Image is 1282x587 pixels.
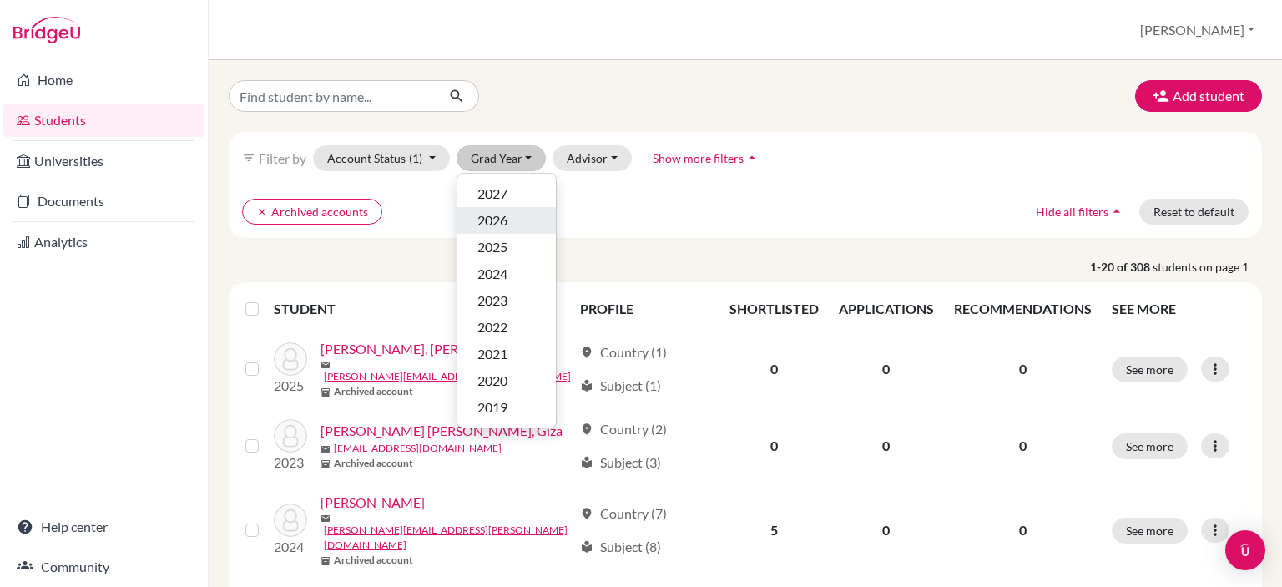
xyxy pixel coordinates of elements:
span: 2025 [477,237,507,257]
span: location_on [580,346,593,359]
i: clear [256,206,268,218]
a: Community [3,550,204,584]
span: 2019 [477,397,507,417]
span: location_on [580,507,593,520]
div: Subject (3) [580,453,661,473]
button: See more [1112,518,1188,544]
span: inventory_2 [320,387,331,397]
td: 5 [719,483,829,578]
img: Åberg Müller, Giza [274,419,307,453]
button: 2022 [457,314,556,341]
span: 2022 [477,317,507,337]
i: arrow_drop_up [744,149,760,166]
i: filter_list [242,151,255,164]
p: 0 [954,436,1092,456]
button: 2024 [457,261,556,287]
th: APPLICATIONS [829,289,944,329]
div: Country (2) [580,419,667,439]
button: Advisor [553,145,632,171]
td: 0 [829,329,944,409]
th: SEE MORE [1102,289,1255,329]
span: mail [320,444,331,454]
button: 2026 [457,207,556,234]
a: Documents [3,185,204,218]
a: Analytics [3,225,204,259]
span: 2024 [477,264,507,284]
button: 2025 [457,234,556,261]
span: 2020 [477,371,507,391]
button: Reset to default [1139,199,1249,225]
button: Grad Year [457,145,547,171]
td: 0 [829,409,944,483]
span: location_on [580,423,593,436]
span: Filter by [259,150,306,166]
div: Country (7) [580,504,667,524]
button: 2021 [457,341,556,367]
b: Archived account [334,456,413,471]
img: Abhyankar, Ruhi [274,504,307,537]
td: 0 [719,409,829,483]
a: Universities [3,144,204,178]
input: Find student by name... [229,80,436,112]
div: Open Intercom Messenger [1225,530,1265,570]
span: local_library [580,379,593,392]
span: inventory_2 [320,459,331,469]
button: Add student [1135,80,1262,112]
button: 2027 [457,180,556,207]
span: Show more filters [653,151,744,165]
button: See more [1112,433,1188,459]
span: local_library [580,456,593,469]
span: mail [320,514,331,524]
a: Students [3,104,204,137]
th: PROFILE [570,289,719,329]
span: students on page 1 [1153,258,1262,276]
img: Bridge-U [13,17,80,43]
button: [PERSON_NAME] [1133,14,1262,46]
p: 0 [954,359,1092,379]
strong: 1-20 of 308 [1090,258,1153,276]
a: [PERSON_NAME][EMAIL_ADDRESS][DOMAIN_NAME] [324,369,571,384]
a: [PERSON_NAME][EMAIL_ADDRESS][PERSON_NAME][DOMAIN_NAME] [324,523,573,553]
p: 2025 [274,376,307,396]
button: clearArchived accounts [242,199,382,225]
span: Hide all filters [1036,205,1108,219]
span: 2026 [477,210,507,230]
button: Show more filtersarrow_drop_up [638,145,775,171]
p: 2024 [274,537,307,557]
td: 0 [719,329,829,409]
button: Hide all filtersarrow_drop_up [1022,199,1139,225]
a: Home [3,63,204,97]
button: Account Status(1) [313,145,450,171]
button: 2023 [457,287,556,314]
span: 2021 [477,344,507,364]
div: Grad Year [457,173,557,428]
td: 0 [829,483,944,578]
span: inventory_2 [320,556,331,566]
a: Help center [3,510,204,544]
button: 2019 [457,394,556,421]
span: local_library [580,540,593,554]
div: Subject (1) [580,376,661,396]
p: 2023 [274,453,307,473]
b: Archived account [334,384,413,399]
div: Country (1) [580,342,667,362]
a: [PERSON_NAME], [PERSON_NAME] [320,339,534,359]
a: [EMAIL_ADDRESS][DOMAIN_NAME] [334,441,502,456]
span: 2023 [477,291,507,311]
span: mail [320,360,331,370]
button: See more [1112,357,1188,382]
div: Subject (8) [580,537,661,557]
a: [PERSON_NAME] [PERSON_NAME], Giza [320,421,563,441]
th: RECOMMENDATIONS [944,289,1102,329]
th: STUDENT [274,289,570,329]
button: 2020 [457,367,556,394]
th: SHORTLISTED [719,289,829,329]
i: arrow_drop_up [1108,203,1125,220]
p: 0 [954,520,1092,540]
span: 2027 [477,184,507,204]
b: Archived account [334,553,413,568]
span: (1) [409,151,422,165]
a: [PERSON_NAME] [320,493,425,513]
img: Abdul Hamid, Mariam [274,342,307,376]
